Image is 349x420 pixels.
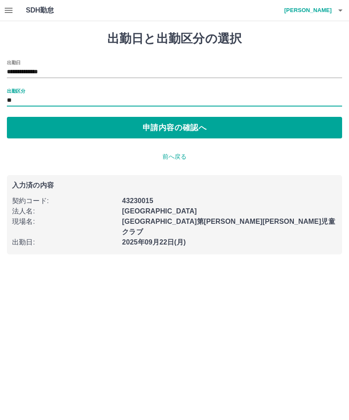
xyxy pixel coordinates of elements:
p: 入力済の内容 [12,182,337,189]
p: 契約コード : [12,196,117,206]
b: 2025年09月22日(月) [122,238,186,246]
label: 出勤区分 [7,88,25,94]
b: [GEOGRAPHIC_DATA]第[PERSON_NAME][PERSON_NAME]児童クラブ [122,218,335,235]
b: 43230015 [122,197,153,204]
h1: 出勤日と出勤区分の選択 [7,31,342,46]
b: [GEOGRAPHIC_DATA] [122,207,197,215]
p: 現場名 : [12,216,117,227]
label: 出勤日 [7,59,21,66]
p: 前へ戻る [7,152,342,161]
p: 出勤日 : [12,237,117,248]
p: 法人名 : [12,206,117,216]
button: 申請内容の確認へ [7,117,342,138]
